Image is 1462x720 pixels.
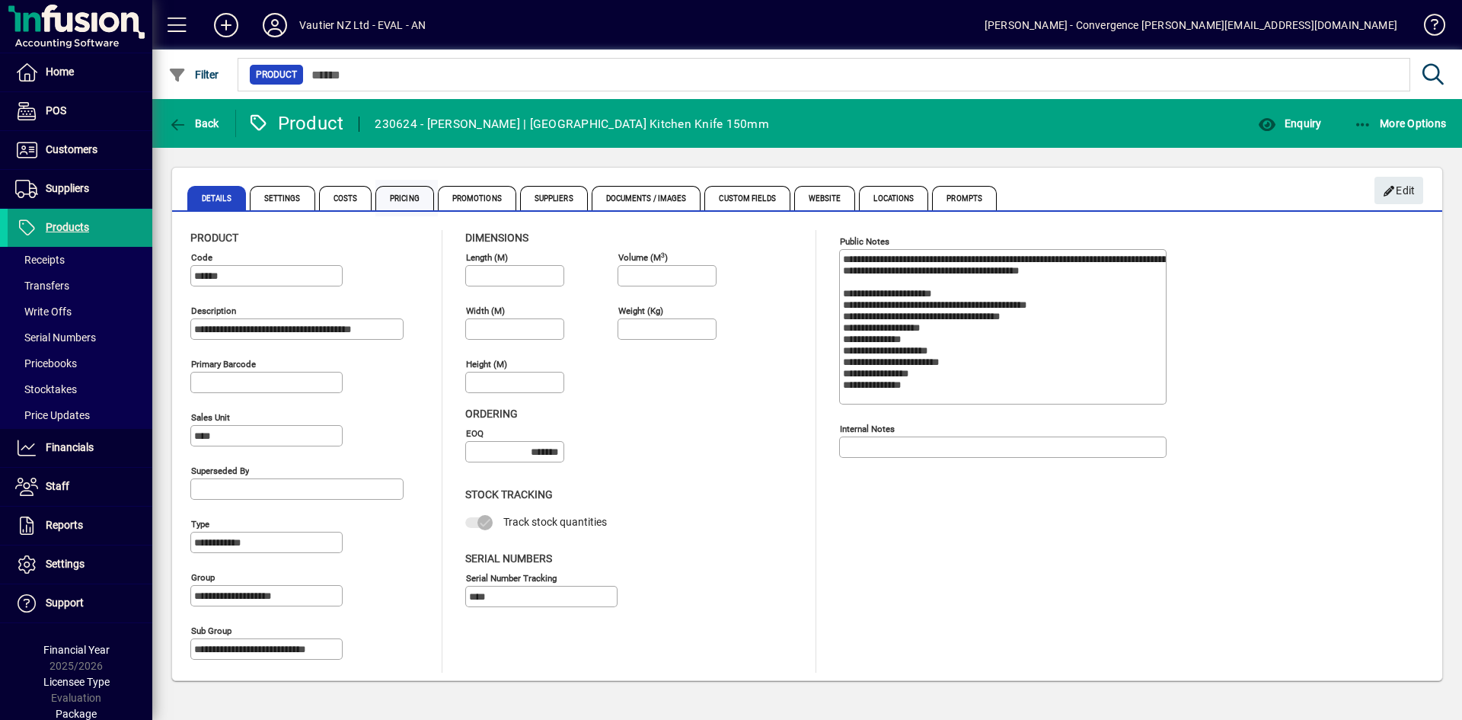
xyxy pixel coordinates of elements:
[202,11,251,39] button: Add
[859,186,928,210] span: Locations
[191,572,215,583] mat-label: Group
[1350,110,1451,137] button: More Options
[256,67,297,82] span: Product
[466,252,508,263] mat-label: Length (m)
[8,546,152,584] a: Settings
[168,69,219,81] span: Filter
[466,428,484,439] mat-label: EOQ
[8,376,152,402] a: Stocktakes
[46,104,66,117] span: POS
[15,306,72,318] span: Write Offs
[520,186,588,210] span: Suppliers
[46,66,74,78] span: Home
[56,708,97,720] span: Package
[1374,177,1423,204] button: Edit
[190,232,238,244] span: Product
[465,552,552,565] span: Serial Numbers
[43,644,110,656] span: Financial Year
[704,186,790,210] span: Custom Fields
[164,61,223,88] button: Filter
[8,507,152,545] a: Reports
[840,424,895,434] mat-label: Internal Notes
[15,331,96,344] span: Serial Numbers
[375,186,434,210] span: Pricing
[592,186,701,210] span: Documents / Images
[191,359,256,370] mat-label: Primary barcode
[465,488,553,501] span: Stock Tracking
[1258,117,1321,130] span: Enquiry
[661,251,665,258] sup: 3
[932,186,997,210] span: Prompts
[46,221,89,233] span: Products
[840,236,889,247] mat-label: Public Notes
[191,252,212,263] mat-label: Code
[46,182,89,194] span: Suppliers
[187,186,246,210] span: Details
[15,357,77,370] span: Pricebooks
[466,572,557,583] mat-label: Serial Number tracking
[46,480,69,492] span: Staff
[15,409,90,421] span: Price Updates
[8,170,152,208] a: Suppliers
[438,186,516,210] span: Promotions
[43,676,110,688] span: Licensee Type
[191,412,230,423] mat-label: Sales unit
[46,597,84,609] span: Support
[503,516,607,528] span: Track stock quantities
[299,13,426,37] div: Vautier NZ Ltd - EVAL - AN
[191,626,231,636] mat-label: Sub group
[8,273,152,299] a: Transfers
[985,13,1397,37] div: [PERSON_NAME] - Convergence [PERSON_NAME][EMAIL_ADDRESS][DOMAIN_NAME]
[8,584,152,622] a: Support
[8,429,152,467] a: Financials
[15,383,77,395] span: Stocktakes
[1354,117,1447,130] span: More Options
[191,306,236,316] mat-label: Description
[15,254,65,266] span: Receipts
[466,359,507,370] mat-label: Height (m)
[191,519,209,530] mat-label: Type
[46,558,85,570] span: Settings
[618,306,663,316] mat-label: Weight (Kg)
[247,111,344,136] div: Product
[319,186,372,210] span: Costs
[46,143,97,155] span: Customers
[8,402,152,428] a: Price Updates
[618,252,668,263] mat-label: Volume (m )
[251,11,299,39] button: Profile
[168,117,219,130] span: Back
[8,350,152,376] a: Pricebooks
[250,186,315,210] span: Settings
[46,519,83,531] span: Reports
[164,110,223,137] button: Back
[375,112,769,136] div: 230624 - [PERSON_NAME] | [GEOGRAPHIC_DATA] Kitchen Knife 150mm
[8,299,152,325] a: Write Offs
[46,441,94,453] span: Financials
[1254,110,1325,137] button: Enquiry
[191,466,249,476] mat-label: Superseded by
[15,280,69,292] span: Transfers
[465,232,528,244] span: Dimensions
[152,110,236,137] app-page-header-button: Back
[8,53,152,91] a: Home
[8,131,152,169] a: Customers
[8,325,152,350] a: Serial Numbers
[465,408,518,420] span: Ordering
[8,247,152,273] a: Receipts
[466,306,505,316] mat-label: Width (m)
[794,186,856,210] span: Website
[1413,3,1443,53] a: Knowledge Base
[1383,178,1416,203] span: Edit
[8,92,152,130] a: POS
[8,468,152,506] a: Staff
